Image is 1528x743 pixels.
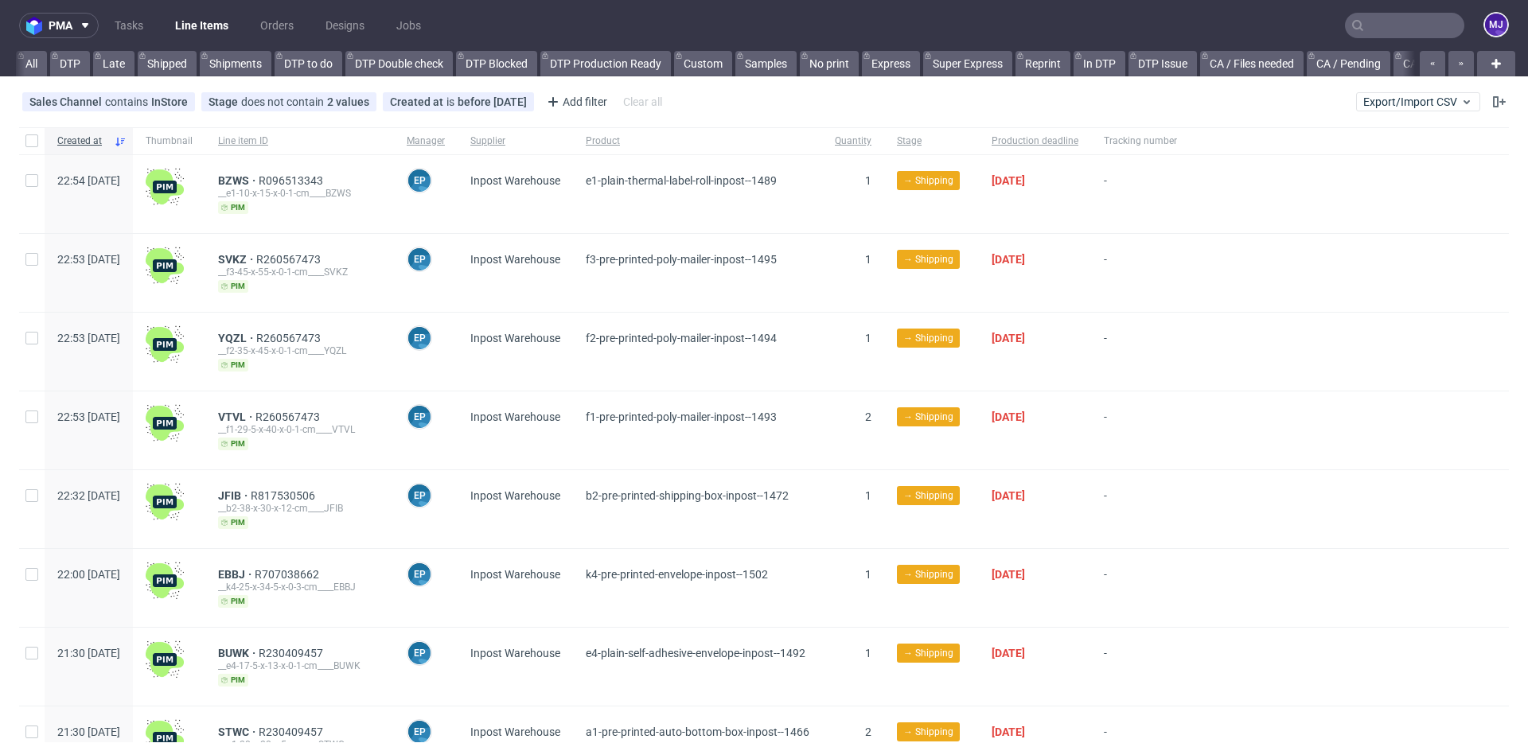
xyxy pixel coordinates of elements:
[146,247,184,285] img: wHgJFi1I6lmhQAAAABJRU5ErkJggg==
[470,725,560,738] span: Inpost Warehouse
[586,647,805,659] span: e4-plain-self-adhesive-envelope-inpost--1492
[57,489,120,502] span: 22:32 [DATE]
[674,51,732,76] a: Custom
[992,134,1078,148] span: Production deadline
[586,332,777,344] span: f2-pre-printed-poly-mailer-inpost--1494
[138,51,197,76] a: Shipped
[586,134,809,148] span: Product
[251,489,318,502] a: R817530506
[218,266,381,278] div: __f3-45-x-55-x-0-1-cm____SVKZ
[218,568,255,581] span: EBBJ
[1307,51,1390,76] a: CA / Pending
[865,725,871,738] span: 2
[256,253,324,266] a: R260567473
[992,253,1025,266] span: [DATE]
[26,17,49,35] img: logo
[735,51,797,76] a: Samples
[345,51,453,76] a: DTP Double check
[407,134,445,148] span: Manager
[200,51,271,76] a: Shipments
[456,51,537,76] a: DTP Blocked
[897,134,966,148] span: Stage
[1356,92,1480,111] button: Export/Import CSV
[865,568,871,581] span: 1
[903,567,953,582] span: → Shipping
[408,327,431,349] figcaption: EP
[408,642,431,664] figcaption: EP
[218,253,256,266] a: SVKZ
[1104,489,1177,529] span: -
[408,563,431,585] figcaption: EP
[1104,332,1177,371] span: -
[218,410,255,423] a: VTVL
[251,13,303,38] a: Orders
[218,489,251,502] span: JFIB
[470,410,560,423] span: Inpost Warehouse
[218,595,248,608] span: pim
[865,489,871,502] span: 1
[470,568,560,581] span: Inpost Warehouse
[865,647,871,659] span: 1
[992,725,1025,738] span: [DATE]
[259,647,326,659] a: R230409457
[408,721,431,743] figcaption: EP
[470,174,560,187] span: Inpost Warehouse
[218,332,256,344] span: YQZL
[218,647,259,659] a: BUWK
[387,13,431,38] a: Jobs
[903,331,953,345] span: → Shipping
[218,423,381,436] div: __f1-29-5-x-40-x-0-1-cm____VTVL
[166,13,238,38] a: Line Items
[255,410,323,423] a: R260567473
[218,502,381,515] div: __b2-38-x-30-x-12-cm____JFIB
[218,201,248,214] span: pim
[1104,647,1177,687] span: -
[105,95,151,108] span: contains
[218,438,248,450] span: pim
[408,248,431,270] figcaption: EP
[540,89,610,115] div: Add filter
[218,134,381,148] span: Line item ID
[275,51,342,76] a: DTP to do
[992,647,1025,659] span: [DATE]
[151,95,188,108] div: InStore
[50,51,90,76] a: DTP
[49,20,72,31] span: pma
[586,410,777,423] span: f1-pre-printed-poly-mailer-inpost--1493
[408,169,431,192] figcaption: EP
[255,568,322,581] a: R707038662
[586,253,777,266] span: f3-pre-printed-poly-mailer-inpost--1495
[146,404,184,442] img: wHgJFi1I6lmhQAAAABJRU5ErkJggg==
[218,187,381,200] div: __e1-10-x-15-x-0-1-cm____BZWS
[458,95,527,108] div: before [DATE]
[470,647,560,659] span: Inpost Warehouse
[256,332,324,344] a: R260567473
[992,568,1025,581] span: [DATE]
[865,410,871,423] span: 2
[327,95,369,108] div: 2 values
[586,174,777,187] span: e1-plain-thermal-label-roll-inpost--1489
[57,410,120,423] span: 22:53 [DATE]
[1485,14,1507,36] figcaption: MJ
[259,174,326,187] span: R096513343
[218,581,381,593] div: __k4-25-x-34-5-x-0-3-cm____EBBJ
[1104,174,1177,214] span: -
[218,725,259,738] a: STWC
[903,410,953,424] span: → Shipping
[218,674,248,687] span: pim
[146,562,184,600] img: wHgJFi1I6lmhQAAAABJRU5ErkJggg==
[93,51,134,76] a: Late
[1104,568,1177,608] span: -
[865,332,871,344] span: 1
[1128,51,1197,76] a: DTP Issue
[57,568,120,581] span: 22:00 [DATE]
[105,13,153,38] a: Tasks
[992,332,1025,344] span: [DATE]
[57,725,120,738] span: 21:30 [DATE]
